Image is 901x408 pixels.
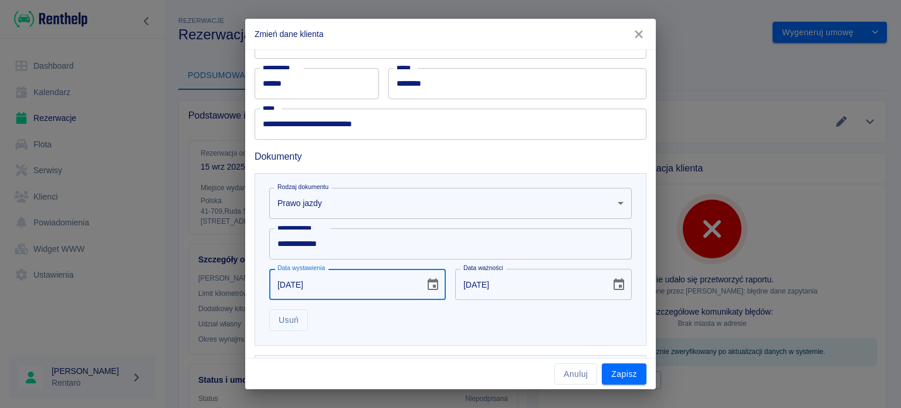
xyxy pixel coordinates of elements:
[245,19,656,49] h2: Zmień dane klienta
[554,363,597,385] button: Anuluj
[277,264,325,272] label: Data wystawienia
[463,264,503,272] label: Data ważności
[269,309,308,331] button: Usuń
[269,269,416,300] input: DD-MM-YYYY
[607,273,631,296] button: Choose date, selected date is 21 sie 2019
[269,188,632,219] div: Prawo jazdy
[421,273,445,296] button: Choose date, selected date is 21 sie 2009
[602,363,646,385] button: Zapisz
[277,183,328,191] label: Rodzaj dokumentu
[455,269,602,300] input: DD-MM-YYYY
[255,149,646,164] h6: Dokumenty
